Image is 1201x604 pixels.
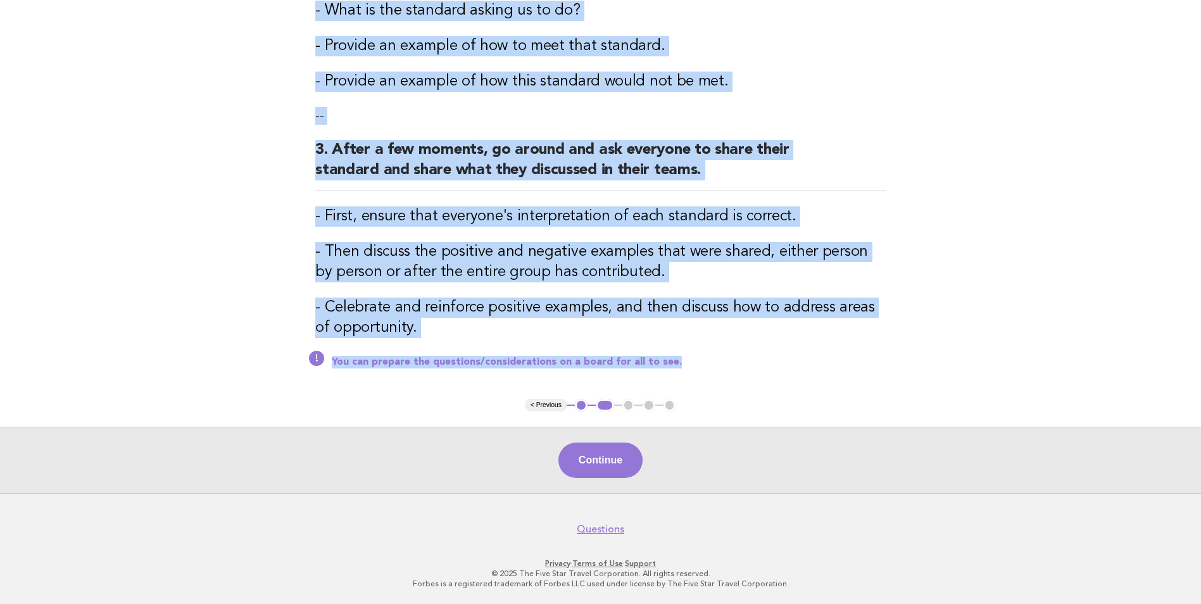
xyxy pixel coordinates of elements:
a: Support [625,559,656,568]
p: -- [315,107,886,125]
p: © 2025 The Five Star Travel Corporation. All rights reserved. [213,569,988,579]
button: Continue [558,443,643,478]
p: · · [213,558,988,569]
button: 1 [575,399,588,412]
h3: - What is the standard asking us to do? [315,1,886,21]
button: 2 [596,399,614,412]
h3: - Provide an example of how this standard would not be met. [315,72,886,92]
p: Forbes is a registered trademark of Forbes LLC used under license by The Five Star Travel Corpora... [213,579,988,589]
h2: 3. After a few moments, go around and ask everyone to share their standard and share what they di... [315,140,886,191]
h3: - First, ensure that everyone's interpretation of each standard is correct. [315,206,886,227]
a: Questions [577,523,624,536]
h3: - Celebrate and reinforce positive examples, and then discuss how to address areas of opportunity. [315,298,886,338]
button: < Previous [525,399,567,412]
a: Terms of Use [572,559,623,568]
a: Privacy [545,559,570,568]
p: You can prepare the questions/considerations on a board for all to see. [332,356,886,368]
h3: - Provide an example of how to meet that standard. [315,36,886,56]
h3: - Then discuss the positive and negative examples that were shared, either person by person or af... [315,242,886,282]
